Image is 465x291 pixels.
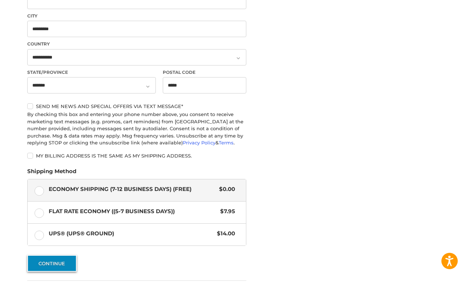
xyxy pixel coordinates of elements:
label: Postal Code [163,69,246,76]
label: My billing address is the same as my shipping address. [27,153,246,159]
span: UPS® (UPS® Ground) [49,230,214,238]
span: $7.95 [217,207,235,216]
span: $0.00 [216,185,235,194]
span: $14.00 [214,230,235,238]
label: Country [27,41,246,47]
span: Flat Rate Economy ((5-7 Business Days)) [49,207,217,216]
span: Economy Shipping (7-12 Business Days) (Free) [49,185,216,194]
button: Continue [27,255,77,272]
div: By checking this box and entering your phone number above, you consent to receive marketing text ... [27,111,246,147]
legend: Shipping Method [27,167,76,179]
label: Send me news and special offers via text message* [27,103,246,109]
label: City [27,13,246,19]
label: State/Province [27,69,156,76]
a: Privacy Policy [183,140,215,145]
a: Terms [219,140,234,145]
